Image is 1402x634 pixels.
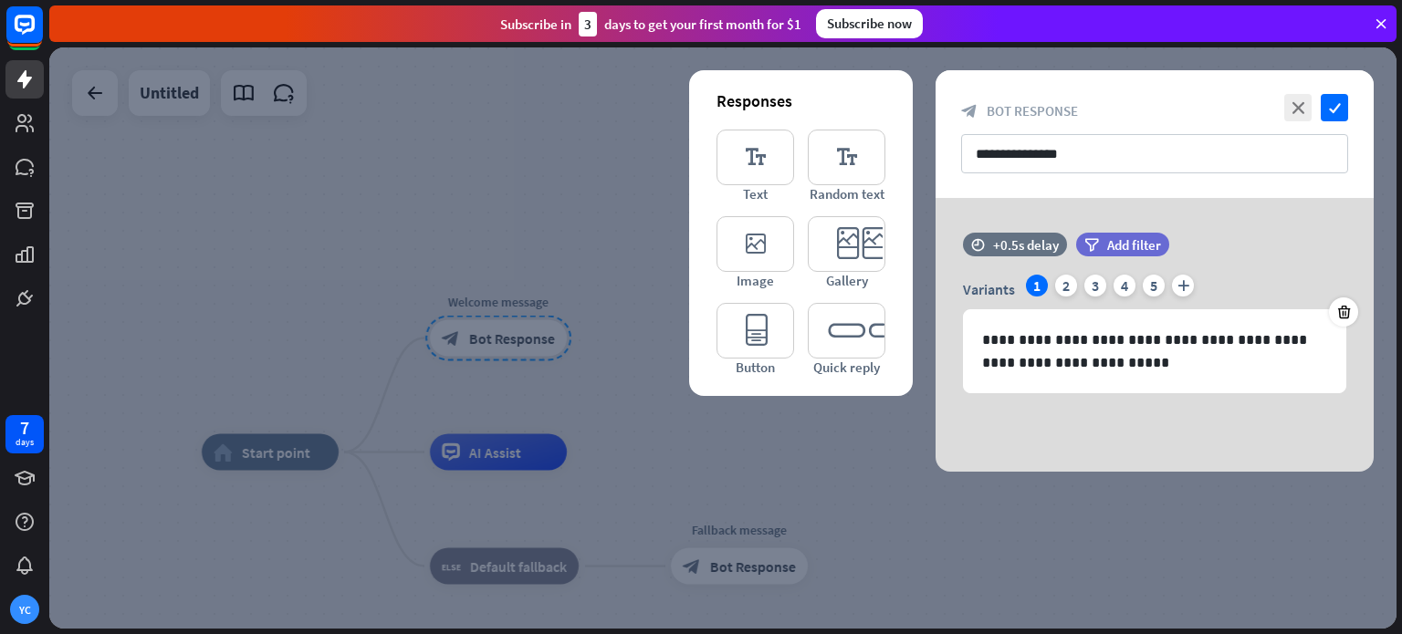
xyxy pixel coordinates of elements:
div: days [16,436,34,449]
span: Bot Response [987,102,1078,120]
i: time [971,238,985,251]
i: plus [1172,275,1194,296]
div: 4 [1114,275,1135,296]
a: 7 days [5,415,44,453]
i: close [1284,94,1312,121]
i: check [1321,94,1348,121]
button: Open LiveChat chat widget [15,7,69,62]
span: Add filter [1107,236,1161,254]
div: 5 [1143,275,1165,296]
div: Subscribe now [816,9,923,38]
div: 7 [20,420,29,436]
div: 2 [1055,275,1077,296]
div: 1 [1026,275,1048,296]
div: YC [10,595,39,624]
div: 3 [1084,275,1106,296]
span: Variants [963,280,1015,298]
i: filter [1084,238,1099,252]
div: Subscribe in days to get your first month for $1 [500,12,801,36]
div: 3 [579,12,597,36]
div: +0.5s delay [993,236,1059,254]
i: block_bot_response [961,103,978,120]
